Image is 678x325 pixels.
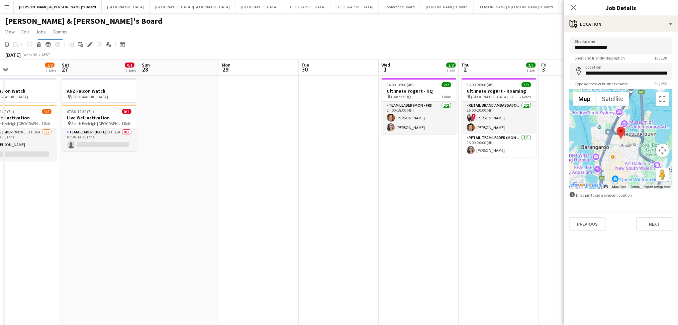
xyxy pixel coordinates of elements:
h3: Job Details [564,3,678,12]
button: [PERSON_NAME]'s Board [559,0,612,13]
a: Report a map error [644,185,671,189]
span: Short and friendly description [570,56,631,61]
button: [GEOGRAPHIC_DATA] [235,0,283,13]
button: [GEOGRAPHIC_DATA] [331,0,379,13]
span: Type address or business name [570,81,634,86]
a: Open this area in Google Maps (opens a new window) [571,181,593,189]
button: Show street map [573,92,596,106]
button: Previous [570,217,606,231]
button: Toggle fullscreen view [656,92,669,106]
button: Next [637,217,673,231]
button: [GEOGRAPHIC_DATA]/[GEOGRAPHIC_DATA] [150,0,235,13]
a: Terms (opens in new tab) [631,185,640,189]
button: Drag Pegman onto the map to open Street View [656,168,669,181]
button: Map Data [612,185,626,189]
button: Show satellite imagery [596,92,629,106]
button: Conference Board [379,0,420,13]
button: Keyboard shortcuts [604,185,608,189]
button: [PERSON_NAME] & [PERSON_NAME]'s Board [474,0,559,13]
button: [PERSON_NAME]'s Board [420,0,474,13]
button: [PERSON_NAME] & [PERSON_NAME]'s Board [14,0,102,13]
div: Location [564,16,678,32]
button: [GEOGRAPHIC_DATA] [102,0,150,13]
img: Google [571,181,593,189]
button: Map camera controls [656,144,669,157]
div: Drag pin to set a pinpoint position [570,192,673,198]
button: [GEOGRAPHIC_DATA] [283,0,331,13]
span: 59 / 255 [649,81,673,86]
span: 16 / 120 [649,56,673,61]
